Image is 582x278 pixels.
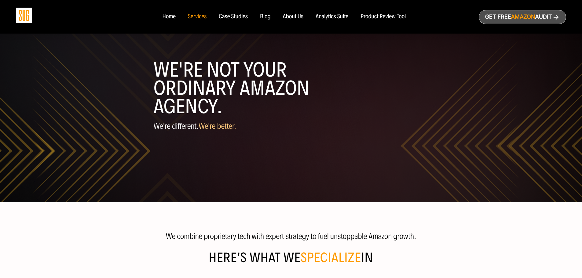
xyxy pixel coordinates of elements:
[154,122,429,131] p: We're different.
[479,10,566,24] a: Get freeAmazonAudit
[154,61,429,116] h1: WE'RE NOT YOUR ORDINARY AMAZON AGENCY.
[361,13,406,20] a: Product Review Tool
[16,8,32,23] img: Sug
[511,14,535,20] span: Amazon
[260,13,271,20] a: Blog
[162,13,175,20] a: Home
[199,121,236,131] span: We're better.
[301,250,361,266] span: specialize
[188,13,207,20] a: Services
[283,13,304,20] a: About Us
[219,13,248,20] a: Case Studies
[316,13,348,20] a: Analytics Suite
[158,232,424,241] p: We combine proprietary tech with expert strategy to fuel unstoppable Amazon growth.
[16,252,566,271] h2: Here’s what We in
